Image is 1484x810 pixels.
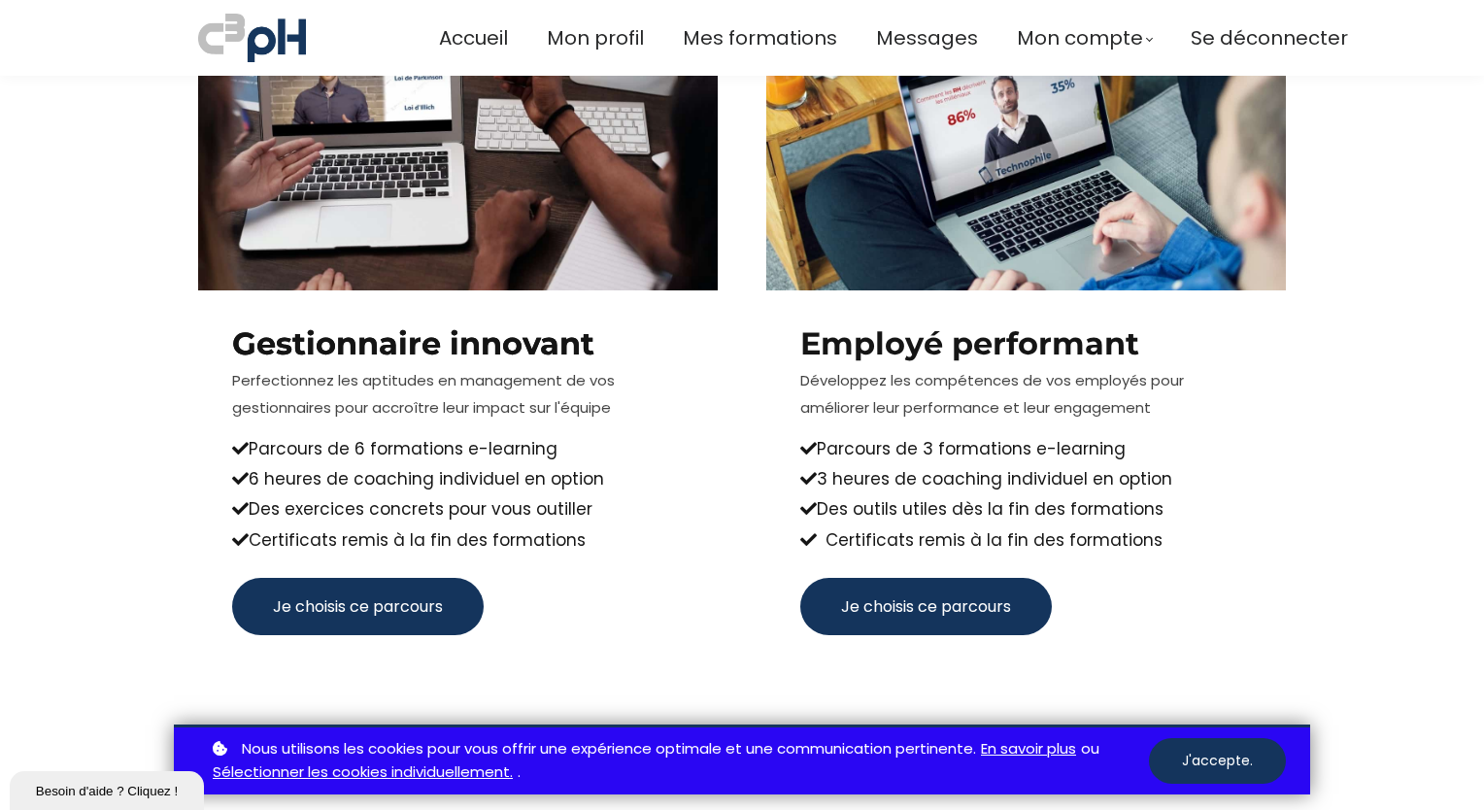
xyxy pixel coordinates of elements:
span: Je choisis ce parcours [273,594,443,619]
span: Développez les compétences de vos employés pour améliorer leur performance et leur engagement [800,370,1184,418]
a: Sélectionner les cookies individuellement. [213,760,513,785]
div: Certificats remis à la fin des formations [800,526,1252,554]
span: Je choisis ce parcours [841,594,1011,619]
div: 6 heures de coaching individuel en option [232,465,684,492]
span: Mon compte [1017,22,1143,54]
div: 3 heures de coaching individuel en option [800,465,1252,492]
span: Perfectionnez les aptitudes en management de vos gestionnaires pour accroître leur impact sur l'é... [232,370,615,418]
strong: Employé performant [800,324,1139,362]
button: Je choisis ce parcours [232,578,484,635]
div: Des outils utiles dès la fin des formations [800,495,1252,523]
a: Accueil [439,22,508,54]
button: J'accepte. [1149,738,1286,784]
iframe: chat widget [10,767,208,810]
a: Mes formations [683,22,837,54]
div: Parcours de 6 formations e-learning [232,435,684,462]
a: En savoir plus [981,737,1076,761]
p: ou . [208,737,1149,786]
a: Mon profil [547,22,644,54]
div: Parcours de 3 formations e-learning [800,435,1252,462]
div: Des exercices concrets pour vous outiller [232,495,684,523]
button: Je choisis ce parcours [800,578,1052,635]
img: a70bc7685e0efc0bd0b04b3506828469.jpeg [198,10,306,66]
a: Messages [876,22,978,54]
b: Gestionnaire innovant [232,324,594,362]
a: Se déconnecter [1191,22,1348,54]
span: Nous utilisons les cookies pour vous offrir une expérience optimale et une communication pertinente. [242,737,976,761]
div: Certificats remis à la fin des formations [232,526,684,554]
